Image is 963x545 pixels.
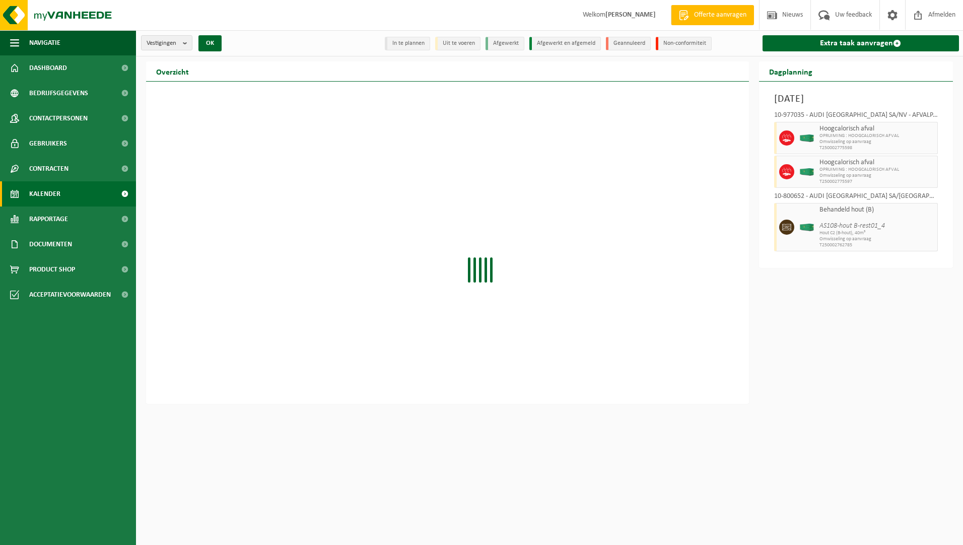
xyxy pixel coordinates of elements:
[486,37,524,50] li: Afgewerkt
[656,37,712,50] li: Non-conformiteit
[774,193,938,203] div: 10-800652 - AUDI [GEOGRAPHIC_DATA] SA/[GEOGRAPHIC_DATA]-AFVALPARK C2-INGANG 1 - VORST
[759,61,822,81] h2: Dagplanning
[29,207,68,232] span: Rapportage
[819,139,935,145] span: Omwisseling op aanvraag
[385,37,430,50] li: In te plannen
[529,37,601,50] li: Afgewerkt en afgemeld
[29,30,60,55] span: Navigatie
[819,173,935,179] span: Omwisseling op aanvraag
[29,131,67,156] span: Gebruikers
[819,206,935,214] span: Behandeld hout (B)
[819,133,935,139] span: OPRUIMING : HOOGCALORISCH AFVAL
[29,282,111,307] span: Acceptatievoorwaarden
[141,35,192,50] button: Vestigingen
[819,242,935,248] span: T250002762785
[29,81,88,106] span: Bedrijfsgegevens
[819,125,935,133] span: Hoogcalorisch afval
[774,112,938,122] div: 10-977035 - AUDI [GEOGRAPHIC_DATA] SA/NV - AFVALPARK AP – OPRUIMING EOP - VORST
[671,5,754,25] a: Offerte aanvragen
[29,55,67,81] span: Dashboard
[692,10,749,20] span: Offerte aanvragen
[799,134,814,142] img: HK-XC-40-GN-00
[606,37,651,50] li: Geannuleerd
[799,224,814,231] img: HK-XC-40-GN-00
[198,35,222,51] button: OK
[29,257,75,282] span: Product Shop
[147,36,179,51] span: Vestigingen
[29,106,88,131] span: Contactpersonen
[763,35,959,51] a: Extra taak aanvragen
[819,230,935,236] span: Hout C2 (B-hout), 40m³
[605,11,656,19] strong: [PERSON_NAME]
[819,222,885,230] i: AS108-hout B-rest01_4
[819,159,935,167] span: Hoogcalorisch afval
[146,61,199,81] h2: Overzicht
[29,232,72,257] span: Documenten
[29,181,60,207] span: Kalender
[29,156,68,181] span: Contracten
[819,167,935,173] span: OPRUIMING : HOOGCALORISCH AFVAL
[819,145,935,151] span: T250002775598
[435,37,480,50] li: Uit te voeren
[774,92,938,107] h3: [DATE]
[819,179,935,185] span: T250002775597
[819,236,935,242] span: Omwisseling op aanvraag
[799,168,814,176] img: HK-XC-40-GN-00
